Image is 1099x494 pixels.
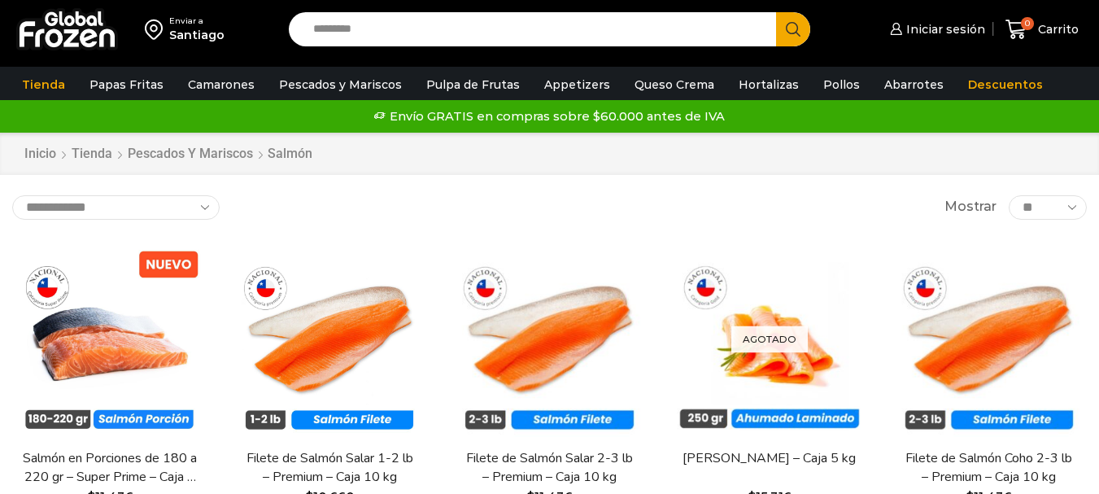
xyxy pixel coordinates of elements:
a: Tienda [14,69,73,100]
a: Papas Fritas [81,69,172,100]
span: 0 [1021,17,1034,30]
a: Pulpa de Frutas [418,69,528,100]
a: Pollos [815,69,868,100]
button: Search button [776,12,810,46]
nav: Breadcrumb [24,145,312,164]
h1: Salmón [268,146,312,161]
a: Pescados y Mariscos [271,69,410,100]
div: Santiago [169,27,225,43]
a: Abarrotes [876,69,952,100]
a: Hortalizas [730,69,807,100]
a: Iniciar sesión [886,13,985,46]
a: 0 Carrito [1001,11,1083,49]
a: Inicio [24,145,57,164]
a: Tienda [71,145,113,164]
a: Descuentos [960,69,1051,100]
a: Appetizers [536,69,618,100]
img: address-field-icon.svg [145,15,169,43]
a: Camarones [180,69,263,100]
span: Mostrar [944,198,997,216]
span: Carrito [1034,21,1079,37]
a: Filete de Salmón Salar 2-3 lb – Premium – Caja 10 kg [461,449,637,487]
a: Filete de Salmón Coho 2-3 lb – Premium – Caja 10 kg [901,449,1077,487]
a: Salmón en Porciones de 180 a 220 gr – Super Prime – Caja 5 kg [22,449,198,487]
a: Pescados y Mariscos [127,145,254,164]
span: Iniciar sesión [902,21,985,37]
div: Enviar a [169,15,225,27]
a: [PERSON_NAME] – Caja 5 kg [682,449,857,468]
p: Agotado [731,326,808,352]
select: Pedido de la tienda [12,195,220,220]
a: Filete de Salmón Salar 1-2 lb – Premium – Caja 10 kg [242,449,417,487]
a: Queso Crema [626,69,722,100]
